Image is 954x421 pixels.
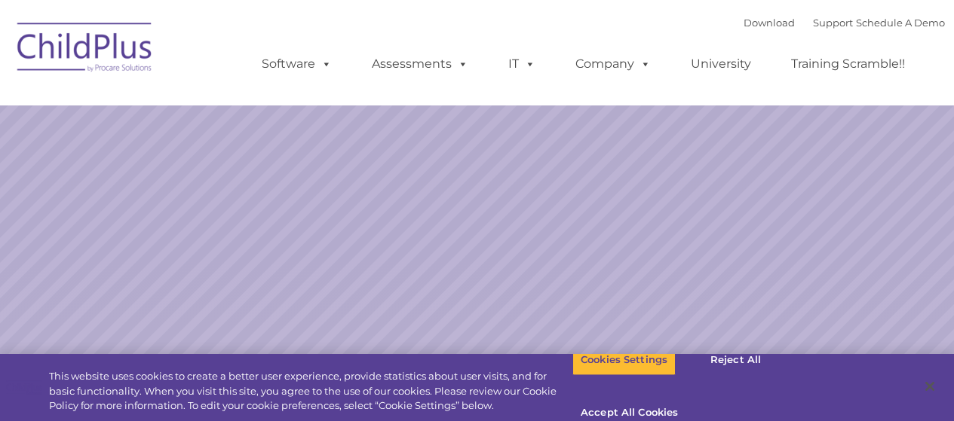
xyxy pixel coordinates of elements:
div: This website uses cookies to create a better user experience, provide statistics about user visit... [49,369,572,413]
button: Reject All [689,344,783,376]
a: IT [493,49,551,79]
a: Assessments [357,49,483,79]
button: Cookies Settings [572,344,676,376]
a: Company [560,49,666,79]
a: University [676,49,766,79]
a: Download [744,17,795,29]
a: Training Scramble!! [776,49,920,79]
img: ChildPlus by Procare Solutions [10,12,161,87]
a: Schedule A Demo [856,17,945,29]
a: Support [813,17,853,29]
button: Close [913,370,946,403]
a: Software [247,49,347,79]
font: | [744,17,945,29]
